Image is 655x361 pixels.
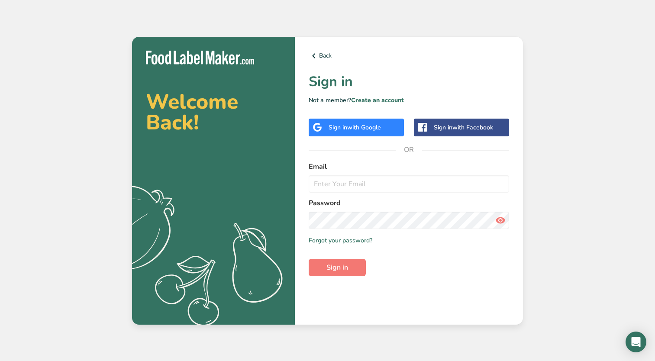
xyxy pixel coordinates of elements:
a: Back [309,51,509,61]
label: Password [309,198,509,208]
input: Enter Your Email [309,175,509,193]
div: Sign in [434,123,493,132]
h2: Welcome Back! [146,91,281,133]
span: with Google [347,123,381,132]
img: Food Label Maker [146,51,254,65]
span: with Facebook [452,123,493,132]
label: Email [309,161,509,172]
span: Sign in [326,262,348,273]
a: Create an account [351,96,404,104]
p: Not a member? [309,96,509,105]
span: OR [396,137,422,163]
button: Sign in [309,259,366,276]
h1: Sign in [309,71,509,92]
div: Sign in [329,123,381,132]
div: Open Intercom Messenger [626,332,646,352]
a: Forgot your password? [309,236,372,245]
